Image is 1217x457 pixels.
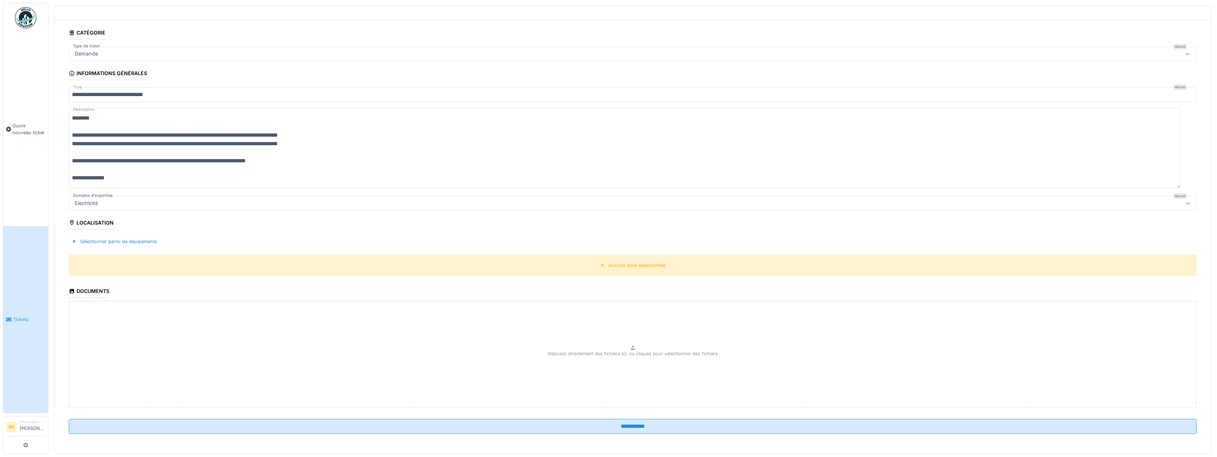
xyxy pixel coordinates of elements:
[6,422,17,432] li: BB
[1174,193,1187,199] div: Requis
[72,105,97,114] label: Description
[20,419,45,425] div: Demandeur
[15,7,36,28] img: Badge_color-CXgf-gQk.svg
[20,419,45,435] li: [PERSON_NAME]
[72,50,101,58] div: Demande
[1174,44,1187,49] div: Requis
[72,43,102,49] label: Type de ticket
[12,122,45,136] span: Ouvrir nouveau ticket
[69,68,147,80] div: Informations générales
[6,419,45,436] a: BB Demandeur[PERSON_NAME]
[72,193,114,199] label: Domaine d'expertise
[69,286,109,298] div: Documents
[3,226,48,413] a: Tickets
[13,316,45,323] span: Tickets
[608,262,666,269] div: Aucune zone sélectionnée
[69,237,160,246] div: Sélectionner parmi les équipements
[72,84,83,90] label: Titre
[1174,84,1187,90] div: Requis
[69,217,114,230] div: Localisation
[3,32,48,226] a: Ouvrir nouveau ticket
[69,27,105,40] div: Catégorie
[72,199,101,207] div: Electricité
[548,350,718,357] p: Déposez directement des fichiers ici, ou cliquez pour sélectionner des fichiers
